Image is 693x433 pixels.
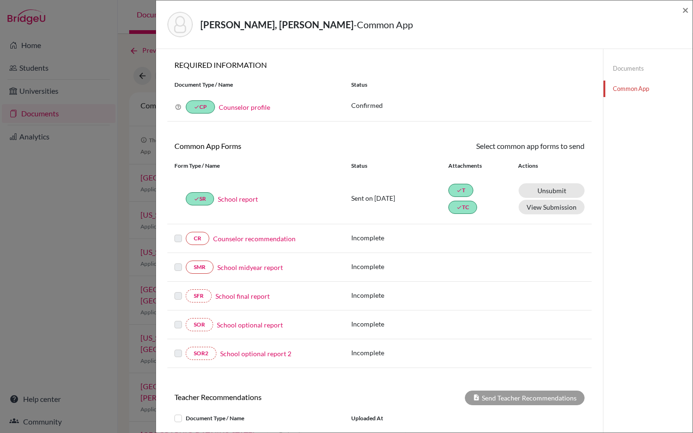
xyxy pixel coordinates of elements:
div: Document Type / Name [167,81,344,89]
p: Incomplete [351,348,448,358]
p: Incomplete [351,319,448,329]
a: Common App [603,81,693,97]
p: Sent on [DATE] [351,193,448,203]
i: done [456,204,462,210]
i: done [194,104,199,110]
h6: REQUIRED INFORMATION [167,60,592,69]
p: Incomplete [351,261,448,271]
div: Attachments [448,162,507,170]
a: SFR [186,289,212,302]
h6: Teacher Recommendations [167,392,379,401]
a: School final report [215,291,270,301]
a: School optional report [217,320,283,330]
a: Documents [603,60,693,77]
div: Send Teacher Recommendations [465,391,585,405]
div: Status [351,162,448,170]
div: Document Type / Name [167,413,344,424]
span: × [682,3,689,16]
div: Uploaded at [344,413,486,424]
a: School report [218,194,258,204]
div: Actions [507,162,565,170]
a: Unsubmit [519,183,585,198]
button: Close [682,4,689,16]
span: - Common App [354,19,413,30]
a: SOR [186,318,213,331]
i: done [456,188,462,193]
div: Status [344,81,592,89]
div: Form Type / Name [167,162,344,170]
p: Incomplete [351,233,448,243]
a: doneCP [186,100,215,114]
p: Confirmed [351,100,585,110]
a: Counselor recommendation [213,234,296,244]
a: School midyear report [217,262,283,272]
a: SOR2 [186,347,216,360]
a: doneT [448,184,473,197]
a: School optional report 2 [220,349,291,359]
strong: [PERSON_NAME], [PERSON_NAME] [200,19,354,30]
a: SMR [186,261,214,274]
div: Select common app forms to send [379,140,592,152]
a: doneSR [186,192,214,205]
a: Counselor profile [219,103,270,111]
h6: Common App Forms [167,141,379,150]
a: doneTC [448,201,477,214]
button: View Submission [519,200,585,214]
i: done [194,196,199,202]
p: Incomplete [351,290,448,300]
a: CR [186,232,209,245]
